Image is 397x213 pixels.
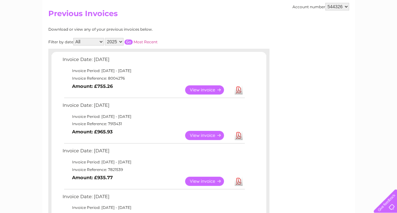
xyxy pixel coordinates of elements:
[72,175,113,180] b: Amount: £935.77
[185,85,232,94] a: View
[61,55,246,67] td: Invoice Date: [DATE]
[235,85,243,94] a: Download
[48,38,214,46] div: Filter by date
[61,158,246,166] td: Invoice Period: [DATE] - [DATE]
[61,204,246,211] td: Invoice Period: [DATE] - [DATE]
[286,27,298,32] a: Water
[302,27,316,32] a: Energy
[185,131,232,140] a: View
[61,75,246,82] td: Invoice Reference: 8004276
[48,27,214,32] div: Download or view any of your previous invoices below.
[342,27,351,32] a: Blog
[61,113,246,120] td: Invoice Period: [DATE] - [DATE]
[61,166,246,173] td: Invoice Reference: 7821539
[72,83,113,89] b: Amount: £755.26
[235,131,243,140] a: Download
[61,192,246,204] td: Invoice Date: [DATE]
[50,3,348,31] div: Clear Business is a trading name of Verastar Limited (registered in [GEOGRAPHIC_DATA] No. 3667643...
[376,27,391,32] a: Log out
[72,129,113,135] b: Amount: £965.93
[48,9,349,21] h2: Previous Invoices
[278,3,322,11] a: 0333 014 3131
[61,101,246,113] td: Invoice Date: [DATE]
[235,177,243,186] a: Download
[61,120,246,128] td: Invoice Reference: 7913431
[185,177,232,186] a: View
[14,16,46,36] img: logo.png
[134,40,158,44] a: Most Recent
[61,67,246,75] td: Invoice Period: [DATE] - [DATE]
[292,3,349,10] div: Account number
[355,27,370,32] a: Contact
[61,147,246,158] td: Invoice Date: [DATE]
[319,27,338,32] a: Telecoms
